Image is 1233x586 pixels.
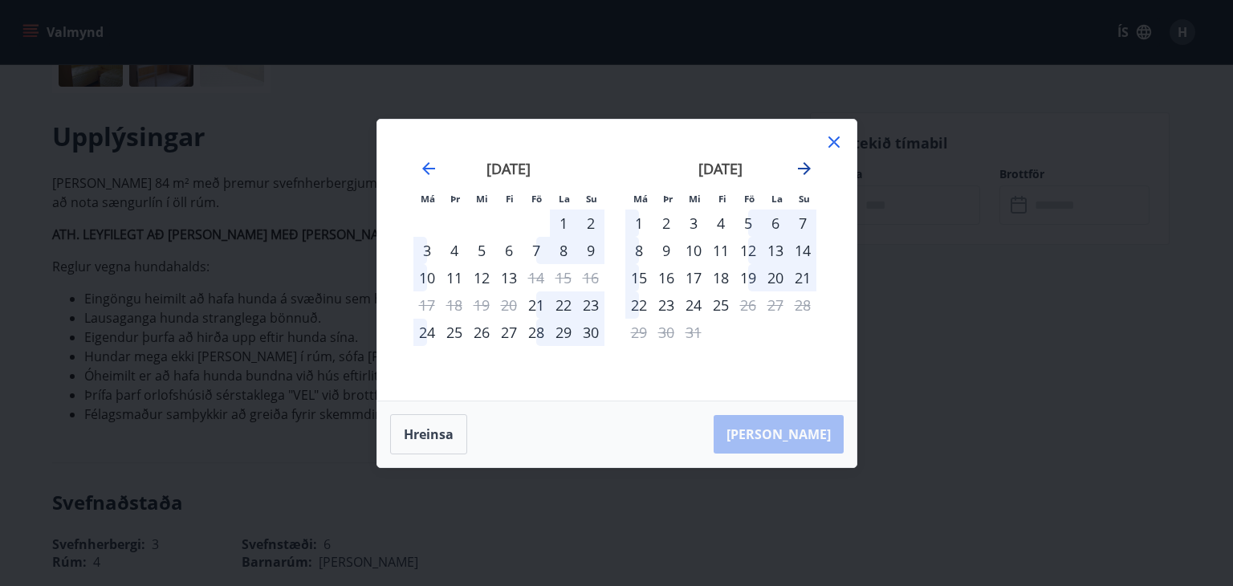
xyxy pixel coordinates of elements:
[625,210,653,237] td: Choose mánudagur, 1. desember 2025 as your check-in date. It’s available.
[762,237,789,264] div: 13
[799,193,810,205] small: Su
[735,237,762,264] div: 12
[441,319,468,346] td: Choose þriðjudagur, 25. nóvember 2025 as your check-in date. It’s available.
[495,264,523,291] div: 13
[550,291,577,319] div: 22
[625,291,653,319] td: Choose mánudagur, 22. desember 2025 as your check-in date. It’s available.
[789,264,816,291] td: Choose sunnudagur, 21. desember 2025 as your check-in date. It’s available.
[577,319,604,346] td: Choose sunnudagur, 30. nóvember 2025 as your check-in date. It’s available.
[577,291,604,319] div: 23
[523,291,550,319] div: Aðeins innritun í boði
[762,264,789,291] td: Choose laugardagur, 20. desember 2025 as your check-in date. It’s available.
[523,291,550,319] td: Choose föstudagur, 21. nóvember 2025 as your check-in date. It’s available.
[689,193,701,205] small: Mi
[653,210,680,237] div: 2
[577,264,604,291] td: Not available. sunnudagur, 16. nóvember 2025
[735,264,762,291] div: 19
[718,193,726,205] small: Fi
[550,319,577,346] div: 29
[468,264,495,291] td: Choose miðvikudagur, 12. nóvember 2025 as your check-in date. It’s available.
[441,237,468,264] td: Choose þriðjudagur, 4. nóvember 2025 as your check-in date. It’s available.
[680,210,707,237] td: Choose miðvikudagur, 3. desember 2025 as your check-in date. It’s available.
[707,264,735,291] td: Choose fimmtudagur, 18. desember 2025 as your check-in date. It’s available.
[390,414,467,454] button: Hreinsa
[586,193,597,205] small: Su
[762,210,789,237] div: 6
[625,237,653,264] td: Choose mánudagur, 8. desember 2025 as your check-in date. It’s available.
[468,319,495,346] div: 26
[413,237,441,264] div: 3
[653,291,680,319] td: Choose þriðjudagur, 23. desember 2025 as your check-in date. It’s available.
[413,264,441,291] td: Choose mánudagur, 10. nóvember 2025 as your check-in date. It’s available.
[680,264,707,291] div: 17
[735,291,762,319] div: Aðeins útritun í boði
[707,291,735,319] td: Choose fimmtudagur, 25. desember 2025 as your check-in date. It’s available.
[789,264,816,291] div: 21
[577,210,604,237] div: 2
[680,291,707,319] div: 24
[735,210,762,237] td: Choose föstudagur, 5. desember 2025 as your check-in date. It’s available.
[789,210,816,237] div: 7
[419,159,438,178] div: Move backward to switch to the previous month.
[653,264,680,291] div: 16
[577,237,604,264] td: Choose sunnudagur, 9. nóvember 2025 as your check-in date. It’s available.
[707,291,735,319] div: 25
[771,193,783,205] small: La
[476,193,488,205] small: Mi
[486,159,531,178] strong: [DATE]
[653,237,680,264] div: 9
[550,237,577,264] td: Choose laugardagur, 8. nóvember 2025 as your check-in date. It’s available.
[441,319,468,346] div: 25
[550,319,577,346] td: Choose laugardagur, 29. nóvember 2025 as your check-in date. It’s available.
[707,210,735,237] div: 4
[762,264,789,291] div: 20
[413,291,441,319] td: Not available. mánudagur, 17. nóvember 2025
[495,237,523,264] td: Choose fimmtudagur, 6. nóvember 2025 as your check-in date. It’s available.
[625,264,653,291] td: Choose mánudagur, 15. desember 2025 as your check-in date. It’s available.
[495,319,523,346] td: Choose fimmtudagur, 27. nóvember 2025 as your check-in date. It’s available.
[680,264,707,291] td: Choose miðvikudagur, 17. desember 2025 as your check-in date. It’s available.
[680,210,707,237] div: 3
[531,193,542,205] small: Fö
[577,210,604,237] td: Choose sunnudagur, 2. nóvember 2025 as your check-in date. It’s available.
[680,237,707,264] div: 10
[735,210,762,237] div: 5
[735,237,762,264] td: Choose föstudagur, 12. desember 2025 as your check-in date. It’s available.
[421,193,435,205] small: Má
[397,139,837,381] div: Calendar
[495,264,523,291] td: Choose fimmtudagur, 13. nóvember 2025 as your check-in date. It’s available.
[441,264,468,291] td: Choose þriðjudagur, 11. nóvember 2025 as your check-in date. It’s available.
[523,319,550,346] div: 28
[550,210,577,237] td: Choose laugardagur, 1. nóvember 2025 as your check-in date. It’s available.
[625,210,653,237] div: 1
[523,319,550,346] td: Choose föstudagur, 28. nóvember 2025 as your check-in date. It’s available.
[707,264,735,291] div: 18
[523,264,550,291] td: Not available. föstudagur, 14. nóvember 2025
[653,237,680,264] td: Choose þriðjudagur, 9. desember 2025 as your check-in date. It’s available.
[653,210,680,237] td: Choose þriðjudagur, 2. desember 2025 as your check-in date. It’s available.
[468,319,495,346] td: Choose miðvikudagur, 26. nóvember 2025 as your check-in date. It’s available.
[707,237,735,264] div: 11
[625,264,653,291] div: 15
[789,237,816,264] div: 14
[413,319,441,346] div: 24
[523,237,550,264] td: Choose föstudagur, 7. nóvember 2025 as your check-in date. It’s available.
[789,210,816,237] td: Choose sunnudagur, 7. desember 2025 as your check-in date. It’s available.
[698,159,743,178] strong: [DATE]
[550,237,577,264] div: 8
[413,264,441,291] div: 10
[735,264,762,291] td: Choose föstudagur, 19. desember 2025 as your check-in date. It’s available.
[550,291,577,319] td: Choose laugardagur, 22. nóvember 2025 as your check-in date. It’s available.
[789,291,816,319] td: Not available. sunnudagur, 28. desember 2025
[468,291,495,319] td: Not available. miðvikudagur, 19. nóvember 2025
[625,291,653,319] div: 22
[441,237,468,264] div: 4
[450,193,460,205] small: Þr
[653,264,680,291] td: Choose þriðjudagur, 16. desember 2025 as your check-in date. It’s available.
[762,210,789,237] td: Choose laugardagur, 6. desember 2025 as your check-in date. It’s available.
[653,319,680,346] td: Not available. þriðjudagur, 30. desember 2025
[680,237,707,264] td: Choose miðvikudagur, 10. desember 2025 as your check-in date. It’s available.
[577,237,604,264] div: 9
[789,237,816,264] td: Choose sunnudagur, 14. desember 2025 as your check-in date. It’s available.
[735,291,762,319] td: Not available. föstudagur, 26. desember 2025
